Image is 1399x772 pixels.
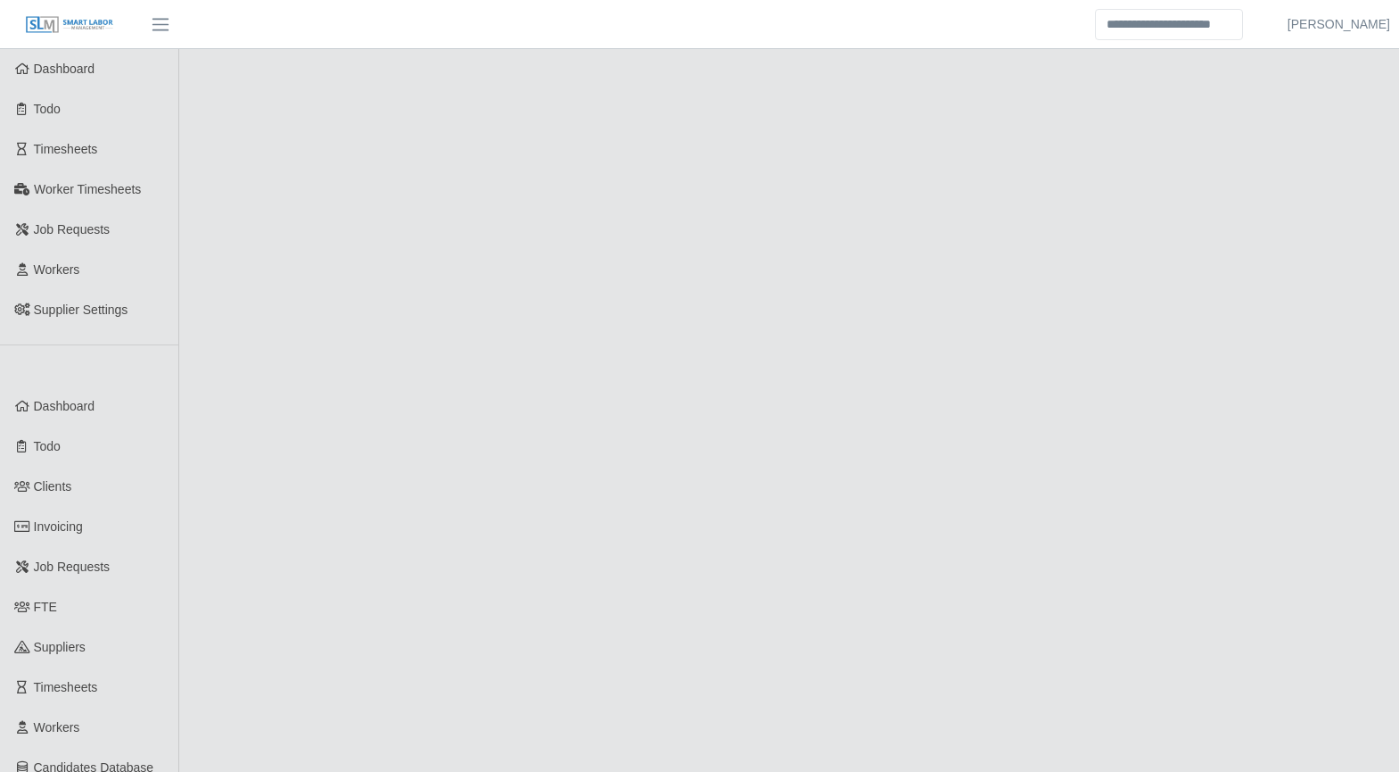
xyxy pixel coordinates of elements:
[34,62,95,76] span: Dashboard
[34,102,61,116] span: Todo
[34,479,72,494] span: Clients
[34,640,86,654] span: Suppliers
[34,222,111,237] span: Job Requests
[34,720,80,735] span: Workers
[34,142,98,156] span: Timesheets
[1288,15,1390,34] a: [PERSON_NAME]
[34,680,98,694] span: Timesheets
[34,600,57,614] span: FTE
[1095,9,1243,40] input: Search
[25,15,114,35] img: SLM Logo
[34,303,128,317] span: Supplier Settings
[34,560,111,574] span: Job Requests
[34,439,61,453] span: Todo
[34,262,80,277] span: Workers
[34,519,83,534] span: Invoicing
[34,182,141,196] span: Worker Timesheets
[34,399,95,413] span: Dashboard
